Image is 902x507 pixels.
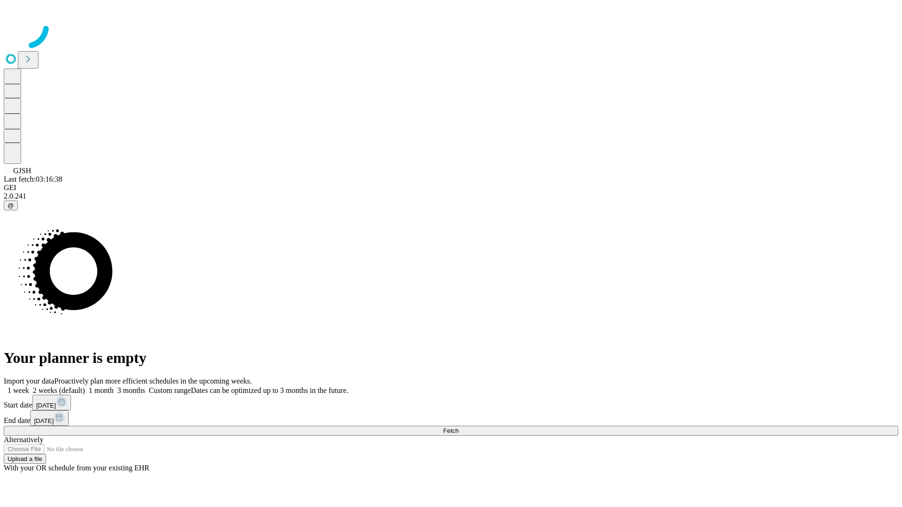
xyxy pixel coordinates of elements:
[30,410,69,426] button: [DATE]
[4,349,898,367] h1: Your planner is empty
[36,402,56,409] span: [DATE]
[4,454,46,464] button: Upload a file
[4,192,898,200] div: 2.0.241
[4,395,898,410] div: Start date
[54,377,252,385] span: Proactively plan more efficient schedules in the upcoming weeks.
[4,426,898,436] button: Fetch
[4,436,43,444] span: Alternatively
[8,202,14,209] span: @
[4,377,54,385] span: Import your data
[117,386,145,394] span: 3 months
[32,395,71,410] button: [DATE]
[149,386,191,394] span: Custom range
[33,386,85,394] span: 2 weeks (default)
[4,175,62,183] span: Last fetch: 03:16:38
[191,386,348,394] span: Dates can be optimized up to 3 months in the future.
[13,167,31,175] span: GJSH
[89,386,114,394] span: 1 month
[4,200,18,210] button: @
[4,184,898,192] div: GEI
[8,386,29,394] span: 1 week
[34,417,54,424] span: [DATE]
[4,410,898,426] div: End date
[4,464,149,472] span: With your OR schedule from your existing EHR
[443,427,459,434] span: Fetch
